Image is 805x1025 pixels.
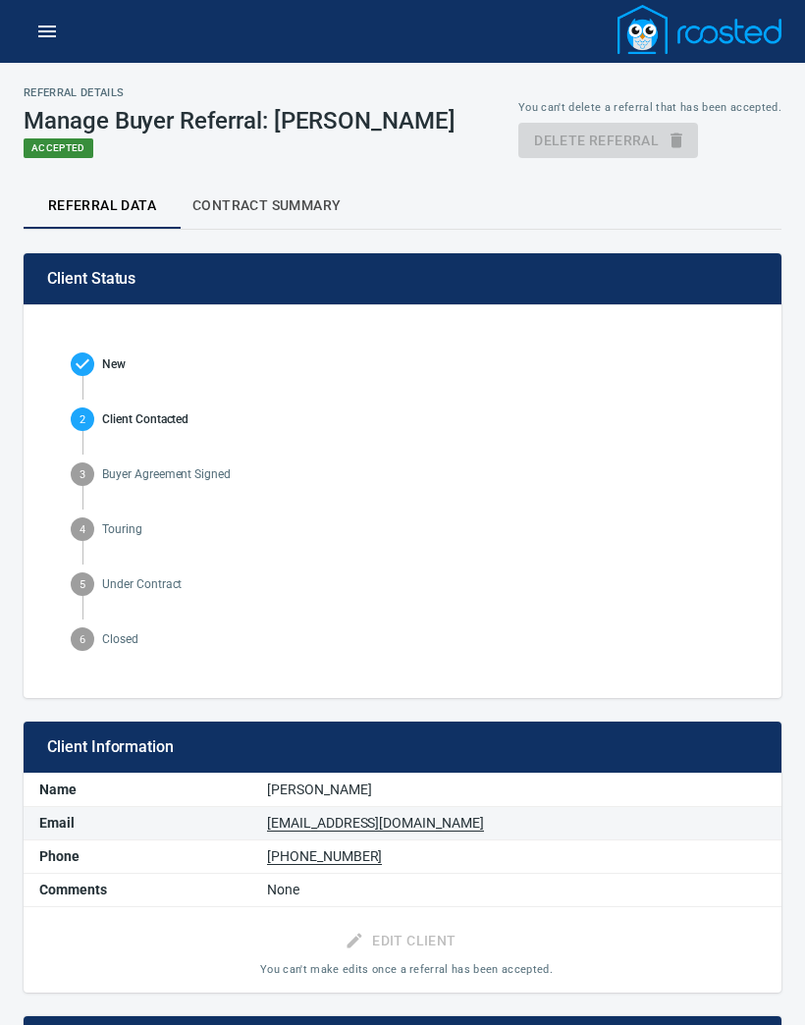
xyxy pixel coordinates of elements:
[260,963,553,976] span: You can't make edits once a referral has been accepted.
[80,413,85,426] text: 2
[102,520,734,538] span: Touring
[39,882,107,897] b: Comments
[47,269,758,289] span: Client Status
[35,193,169,218] span: Referral Data
[24,107,456,135] h1: Manage Buyer Referral: [PERSON_NAME]
[80,468,85,481] text: 3
[722,937,790,1010] iframe: Chat
[47,737,758,757] span: Client Information
[24,86,456,99] h2: Referral Details
[39,782,77,797] b: Name
[39,815,75,831] b: Email
[102,575,734,593] span: Under Contract
[80,578,85,591] text: 5
[102,465,734,483] span: Buyer Agreement Signed
[617,5,782,54] img: Logo
[102,630,734,648] span: Closed
[80,523,85,536] text: 4
[39,848,80,864] b: Phone
[102,355,734,373] span: New
[24,138,93,158] span: Accepted
[251,774,781,807] td: [PERSON_NAME]
[518,101,781,114] span: You can't delete a referral that has been accepted.
[192,193,341,218] span: Contract Summary
[80,633,85,646] text: 6
[102,410,734,428] span: Client Contacted
[251,874,781,907] td: None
